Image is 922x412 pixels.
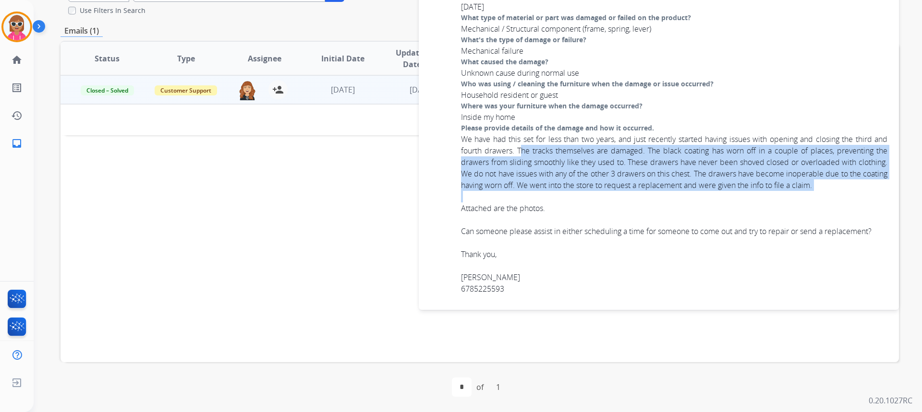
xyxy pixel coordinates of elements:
div: Mechanical / Structural component (frame, spring, lever) [461,23,887,35]
div: Attached are the photos. [461,202,887,214]
div: Mechanical failure [461,45,887,57]
mat-icon: home [11,54,23,66]
span: Initial Date [321,53,364,64]
span: [DATE] [331,84,355,95]
div: What type of material or part was damaged or failed on the product? [461,12,887,23]
div: [PERSON_NAME] [461,271,887,283]
label: Use Filters In Search [80,6,146,15]
div: Can someone please assist in either scheduling a time for someone to come out and try to repair o... [461,225,887,237]
mat-icon: person_add [272,84,284,95]
div: What's the type of damage or failure? [461,35,887,45]
mat-icon: list_alt [11,82,23,94]
div: Please provide details of the damage and how it occurred. [461,123,887,133]
span: Assignee [248,53,281,64]
div: Unknown cause during normal use [461,67,887,79]
div: 6785225593 [461,283,887,294]
mat-icon: history [11,110,23,121]
span: Type [177,53,195,64]
span: Closed – Solved [81,85,134,95]
span: Customer Support [155,85,217,95]
img: agent-avatar [238,80,257,100]
span: Updated Date [390,47,434,70]
div: We have had this set for less than two years, and just recently started having issues with openin... [461,133,887,191]
div: of [476,381,484,393]
div: What caused the damage? [461,57,887,67]
span: [DATE] [410,84,434,95]
div: Thank you, [461,248,887,260]
div: Inside my home [461,111,887,123]
p: 0.20.1027RC [869,395,912,406]
div: 1 [488,377,508,397]
div: Where was your furniture when the damage occurred? [461,101,887,111]
div: Household resident or guest [461,89,887,101]
span: Status [95,53,120,64]
img: avatar [3,13,30,40]
div: Who was using / cleaning the furniture when the damage or issue occurred? [461,79,887,89]
mat-icon: inbox [11,138,23,149]
p: Emails (1) [61,25,103,37]
div: [DATE] [461,1,887,12]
